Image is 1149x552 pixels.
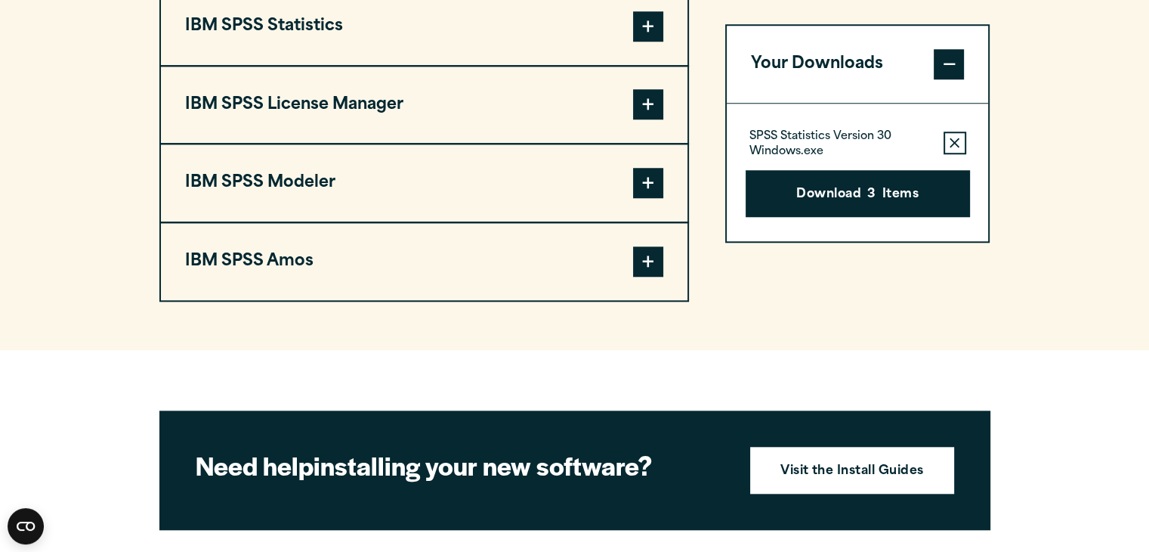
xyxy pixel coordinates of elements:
button: IBM SPSS License Manager [161,67,687,144]
strong: Visit the Install Guides [780,462,924,482]
p: SPSS Statistics Version 30 Windows.exe [749,129,931,160]
a: Visit the Install Guides [750,447,954,494]
button: Download3Items [746,170,970,217]
button: Your Downloads [727,26,989,103]
div: Your Downloads [727,103,989,241]
strong: Need help [196,447,314,483]
button: IBM SPSS Amos [161,223,687,300]
button: Open CMP widget [8,508,44,544]
span: 3 [867,185,876,205]
h2: installing your new software? [196,448,724,482]
button: IBM SPSS Modeler [161,144,687,222]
